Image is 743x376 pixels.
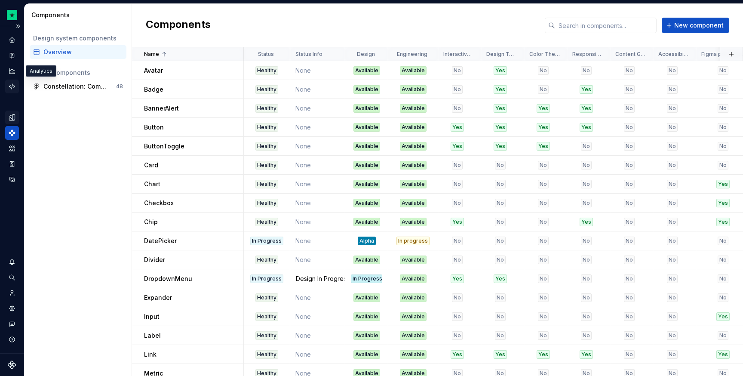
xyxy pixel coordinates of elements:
[538,66,549,75] div: No
[400,274,427,283] div: Available
[624,142,635,151] div: No
[144,237,177,245] p: DatePicker
[718,256,728,264] div: No
[5,126,19,140] a: Components
[255,312,278,321] div: Healthy
[624,237,635,245] div: No
[718,104,728,113] div: No
[624,161,635,170] div: No
[667,312,678,321] div: No
[624,218,635,226] div: No
[400,312,427,321] div: Available
[667,161,678,170] div: No
[624,350,635,359] div: No
[667,331,678,340] div: No
[718,85,728,94] div: No
[33,34,123,43] div: Design system components
[580,123,593,132] div: Yes
[451,350,464,359] div: Yes
[538,180,549,188] div: No
[581,180,592,188] div: No
[572,51,603,58] p: Responsive Design
[581,237,592,245] div: No
[538,256,549,264] div: No
[718,66,728,75] div: No
[580,104,593,113] div: Yes
[144,85,163,94] p: Badge
[667,256,678,264] div: No
[538,218,549,226] div: No
[495,331,506,340] div: No
[353,293,380,302] div: Available
[667,142,678,151] div: No
[537,142,550,151] div: Yes
[581,293,592,302] div: No
[581,66,592,75] div: No
[397,51,427,58] p: Engineering
[538,161,549,170] div: No
[290,118,345,137] td: None
[290,213,345,231] td: None
[255,293,278,302] div: Healthy
[255,104,278,113] div: Healthy
[494,104,507,113] div: Yes
[353,161,380,170] div: Available
[144,350,157,359] p: Link
[353,331,380,340] div: Available
[5,255,19,269] button: Notifications
[451,218,464,226] div: Yes
[290,99,345,118] td: None
[667,104,678,113] div: No
[290,137,345,156] td: None
[400,85,427,94] div: Available
[353,180,380,188] div: Available
[7,10,17,20] img: d602db7a-5e75-4dfe-a0a4-4b8163c7bad2.png
[144,331,161,340] p: Label
[400,104,427,113] div: Available
[5,317,19,331] div: Contact support
[250,237,283,245] div: In Progress
[144,161,158,170] p: Card
[290,307,345,326] td: None
[452,180,463,188] div: No
[580,218,593,226] div: Yes
[255,180,278,188] div: Healthy
[486,51,517,58] p: Design Tokens
[537,123,550,132] div: Yes
[452,331,463,340] div: No
[494,350,507,359] div: Yes
[494,123,507,132] div: Yes
[624,123,635,132] div: No
[400,66,427,75] div: Available
[116,83,123,90] div: 48
[452,161,463,170] div: No
[452,199,463,207] div: No
[144,312,160,321] p: Input
[495,161,506,170] div: No
[26,65,56,77] div: Analytics
[494,85,507,94] div: Yes
[667,350,678,359] div: No
[5,142,19,155] div: Assets
[538,293,549,302] div: No
[290,175,345,194] td: None
[718,142,728,151] div: No
[400,199,427,207] div: Available
[255,161,278,170] div: Healthy
[353,123,380,132] div: Available
[250,274,283,283] div: In Progress
[358,237,376,245] div: Alpha
[144,51,159,58] p: Name
[400,331,427,340] div: Available
[5,80,19,93] div: Code automation
[400,293,427,302] div: Available
[452,237,463,245] div: No
[581,331,592,340] div: No
[351,274,382,283] div: In Progress
[718,293,728,302] div: No
[581,199,592,207] div: No
[255,85,278,94] div: Healthy
[5,286,19,300] a: Invite team
[5,111,19,124] a: Design tokens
